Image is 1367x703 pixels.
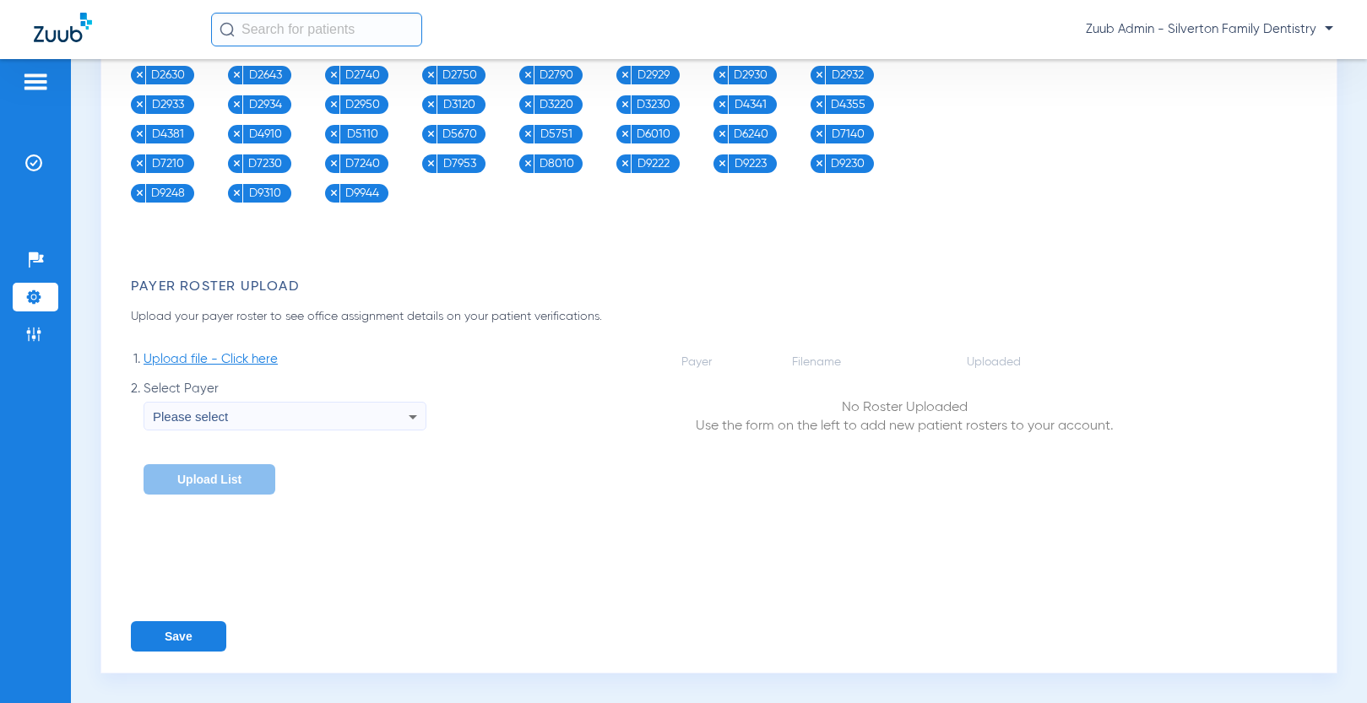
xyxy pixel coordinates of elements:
img: x.svg [523,129,533,138]
td: Filename [791,353,964,371]
img: x.svg [135,100,144,109]
img: x.svg [815,129,824,138]
span: D2950 [340,95,384,114]
span: D9223 [729,154,773,173]
img: x.svg [718,129,727,138]
span: D7230 [243,154,287,173]
img: x.svg [329,70,339,79]
img: x.svg [523,70,533,79]
td: Payer [681,353,790,371]
img: x.svg [815,70,824,79]
span: D7240 [340,154,384,173]
img: x.svg [135,70,144,79]
span: D5670 [437,125,481,143]
span: D4341 [729,95,773,114]
span: D2750 [437,66,481,84]
span: D2930 [729,66,773,84]
img: hamburger-icon [22,72,49,92]
span: D8010 [534,154,578,173]
img: x.svg [718,159,727,168]
img: x.svg [232,70,241,79]
span: D9230 [826,154,870,173]
span: D3220 [534,95,578,114]
td: Uploaded [966,353,1156,371]
img: x.svg [815,100,824,109]
img: x.svg [621,70,630,79]
button: Save [131,621,226,652]
img: x.svg [718,70,727,79]
span: D6010 [632,125,675,143]
span: D6240 [729,125,773,143]
span: Upload file - Click here [144,351,278,368]
span: D9248 [146,184,190,203]
span: D2790 [534,66,578,84]
span: D2630 [146,66,190,84]
span: D5751 [534,125,578,143]
img: x.svg [135,129,144,138]
img: x.svg [426,159,436,168]
iframe: Chat Widget [1283,622,1367,703]
label: Select Payer [144,381,426,430]
img: x.svg [329,129,339,138]
span: D7210 [146,154,190,173]
img: x.svg [523,159,533,168]
span: D2934 [243,95,287,114]
span: D7953 [437,154,481,173]
span: D7140 [826,125,870,143]
h3: Payer Roster Upload [131,278,1315,295]
img: x.svg [621,159,630,168]
img: x.svg [232,159,241,168]
p: Upload your payer roster to see office assignment details on your patient verifications. [131,308,783,326]
img: x.svg [329,188,339,197]
span: D2740 [340,66,384,84]
span: D2929 [632,66,675,84]
span: D2933 [146,95,190,114]
span: D5110 [340,125,384,143]
span: D4910 [243,125,287,143]
img: x.svg [135,188,144,197]
span: D4355 [826,95,870,114]
span: D9222 [632,154,675,173]
img: x.svg [135,159,144,168]
button: Upload List [144,464,275,495]
span: D3230 [632,95,675,114]
img: x.svg [232,100,241,109]
span: D4381 [146,125,190,143]
img: x.svg [621,129,630,138]
span: D2643 [243,66,287,84]
img: x.svg [426,70,436,79]
img: x.svg [523,100,533,109]
span: Please select [153,409,228,424]
img: x.svg [329,159,339,168]
img: x.svg [815,159,824,168]
span: D3120 [437,95,481,114]
img: x.svg [329,100,339,109]
img: x.svg [426,129,436,138]
span: Zuub Admin - Silverton Family Dentistry [1086,21,1333,38]
img: Zuub Logo [34,13,92,42]
img: Search Icon [220,22,235,37]
span: D2932 [826,66,870,84]
img: x.svg [232,129,241,138]
span: No Roster Uploaded [654,398,1156,417]
img: x.svg [232,188,241,197]
td: Use the form on the left to add new patient rosters to your account. [654,373,1157,436]
img: x.svg [426,100,436,109]
img: x.svg [718,100,727,109]
span: D9310 [243,184,287,203]
img: x.svg [621,100,630,109]
span: D9944 [340,184,384,203]
input: Search for patients [211,13,422,46]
